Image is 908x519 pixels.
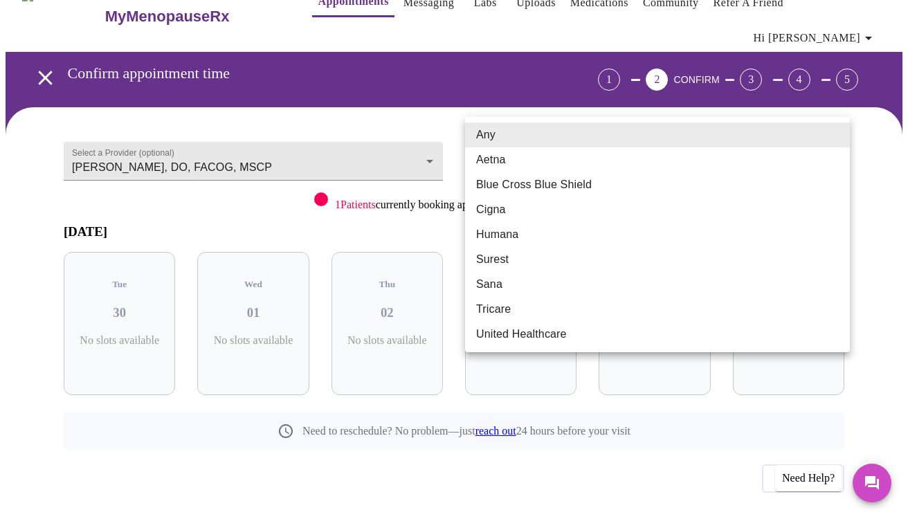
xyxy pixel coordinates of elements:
[465,222,850,247] li: Humana
[465,322,850,347] li: United Healthcare
[465,147,850,172] li: Aetna
[465,272,850,297] li: Sana
[465,247,850,272] li: Surest
[465,122,850,147] li: Any
[465,172,850,197] li: Blue Cross Blue Shield
[465,197,850,222] li: Cigna
[465,297,850,322] li: Tricare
